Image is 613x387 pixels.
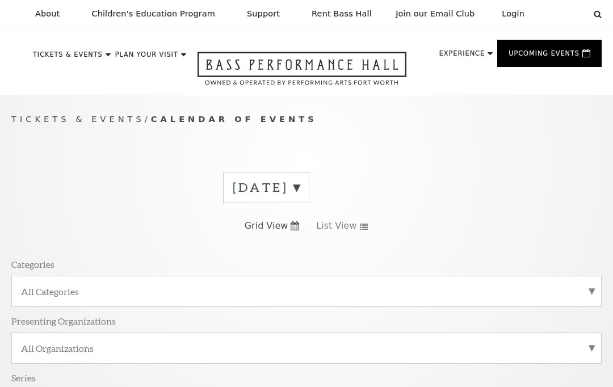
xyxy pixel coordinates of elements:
p: Upcoming Events [509,51,580,63]
label: All Categories [21,285,592,297]
p: Presenting Organizations [11,315,116,327]
span: List View [316,220,356,232]
p: Experience [439,51,485,63]
span: Calendar of Events [151,114,317,124]
p: / [11,112,602,127]
p: Series [11,372,36,384]
span: Grid View [245,220,288,232]
p: Children's Education Program [91,9,215,19]
label: All Organizations [21,342,592,354]
span: Tickets & Events [11,114,145,124]
p: Rent Bass Hall [312,9,372,19]
p: Tickets & Events [33,52,103,64]
p: Support [247,9,280,19]
label: [DATE] [233,179,300,196]
select: Select: [543,9,583,19]
p: About [35,9,60,19]
p: Plan Your Visit [115,52,178,64]
p: Categories [11,258,54,270]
